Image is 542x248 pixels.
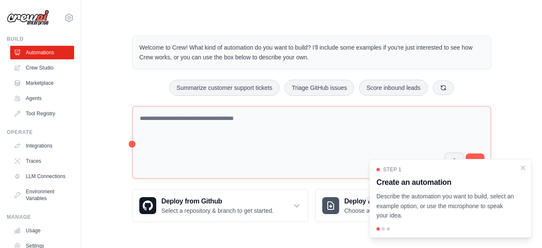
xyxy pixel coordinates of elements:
div: Manage [7,214,74,220]
a: Automations [10,46,74,59]
button: Score inbound leads [359,80,428,96]
a: Marketplace [10,76,74,90]
div: Operate [7,129,74,136]
a: Usage [10,224,74,237]
span: Step 1 [383,166,401,173]
a: Traces [10,154,74,168]
h3: Deploy from zip file [344,196,416,206]
p: Describe the automation you want to build, select an example option, or use the microphone to spe... [376,192,514,220]
img: Logo [7,10,49,26]
a: Crew Studio [10,61,74,75]
p: Select a repository & branch to get started. [161,206,274,215]
a: Agents [10,92,74,105]
p: Choose a zip file to upload. [344,206,416,215]
a: Environment Variables [10,185,74,205]
a: Tool Registry [10,107,74,120]
button: Close walkthrough [520,164,526,171]
a: Integrations [10,139,74,153]
h3: Create an automation [376,176,514,188]
button: Triage GitHub issues [285,80,354,96]
h3: Deploy from Github [161,196,274,206]
a: LLM Connections [10,170,74,183]
button: Summarize customer support tickets [169,80,279,96]
p: Welcome to Crew! What kind of automation do you want to build? I'll include some examples if you'... [139,43,484,62]
div: Build [7,36,74,42]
